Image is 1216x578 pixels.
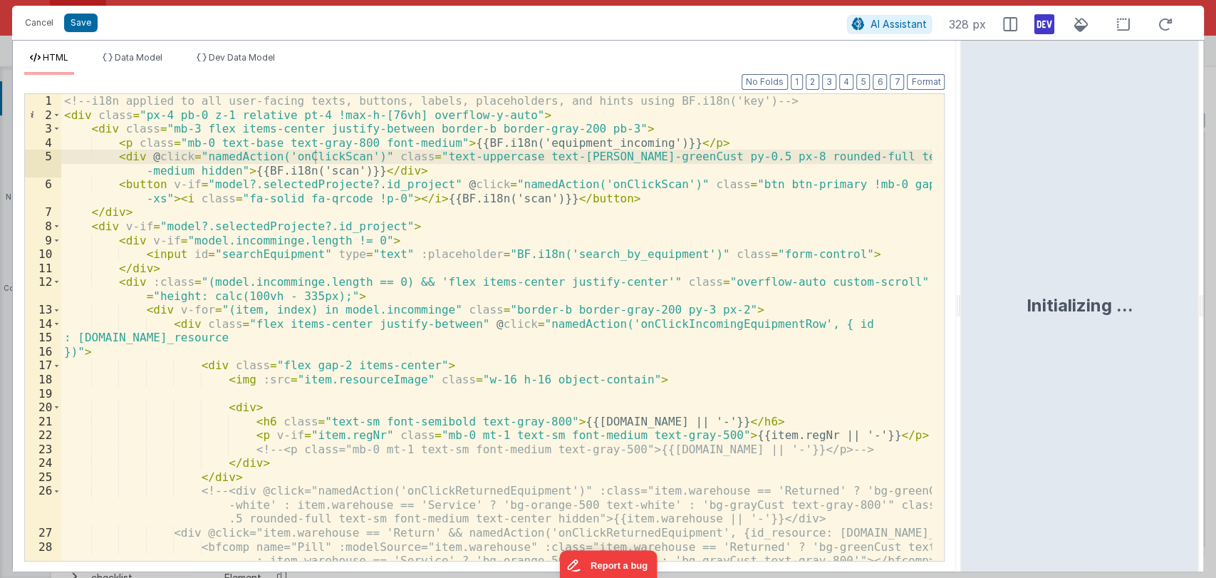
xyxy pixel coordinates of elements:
[18,13,61,33] button: Cancel
[25,177,61,205] div: 6
[25,317,61,331] div: 14
[25,443,61,457] div: 23
[25,150,61,177] div: 5
[856,74,870,90] button: 5
[25,428,61,443] div: 22
[25,387,61,401] div: 19
[25,303,61,317] div: 13
[115,52,162,63] span: Data Model
[890,74,904,90] button: 7
[25,456,61,470] div: 24
[907,74,945,90] button: Format
[871,18,927,30] span: AI Assistant
[25,234,61,248] div: 9
[25,262,61,276] div: 11
[25,358,61,373] div: 17
[742,74,788,90] button: No Folds
[25,205,61,220] div: 7
[806,74,819,90] button: 2
[25,108,61,123] div: 2
[822,74,836,90] button: 3
[25,484,61,526] div: 26
[25,526,61,540] div: 27
[25,275,61,303] div: 12
[873,74,887,90] button: 6
[25,373,61,387] div: 18
[949,16,986,33] span: 328 px
[25,415,61,429] div: 21
[25,136,61,150] div: 4
[25,470,61,485] div: 25
[791,74,803,90] button: 1
[25,94,61,108] div: 1
[25,220,61,234] div: 8
[839,74,853,90] button: 4
[209,52,275,63] span: Dev Data Model
[43,52,68,63] span: HTML
[25,331,61,345] div: 15
[64,14,98,32] button: Save
[25,122,61,136] div: 3
[847,15,932,33] button: AI Assistant
[25,247,61,262] div: 10
[1027,294,1133,317] div: Initializing ...
[25,540,61,568] div: 28
[25,345,61,359] div: 16
[25,401,61,415] div: 20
